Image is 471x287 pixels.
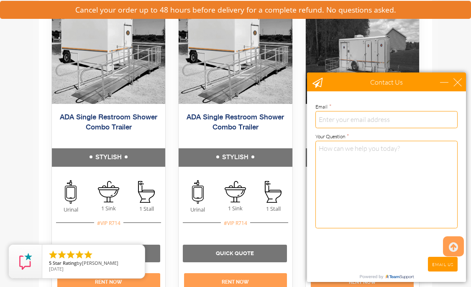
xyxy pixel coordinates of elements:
[74,250,84,260] li: 
[216,250,254,256] a: Quick Quote
[49,261,138,266] span: by
[94,219,123,227] div: #VIP R714
[82,260,118,266] span: [PERSON_NAME]
[52,148,165,167] h5: STYLISH
[53,260,77,266] span: Star Rating
[265,181,282,203] img: an icon of stall
[222,279,249,285] a: Rent Now
[48,250,58,260] li: 
[66,250,76,260] li: 
[49,266,64,272] span: [DATE]
[95,279,122,285] a: Rent Now
[49,260,51,266] span: 5
[138,181,155,203] img: an icon of stall
[179,206,216,214] span: Urinal
[65,180,77,204] img: an icon of urinal
[217,204,254,212] span: 1 Sink
[90,204,127,212] span: 1 Sink
[192,180,204,204] img: an icon of urinal
[60,114,157,131] a: ADA Single Restroom Shower Combo Trailer
[225,181,246,202] img: an icon of sink
[57,250,67,260] li: 
[83,250,93,260] li: 
[179,8,292,104] img: ADA Single Restroom Shower Combo Trailer
[52,8,165,104] img: ADA Single Restroom Shower Combo Trailer
[128,205,165,213] span: 1 Stall
[306,8,419,104] img: An outside photo of ADA + 4 Station Trailer
[187,114,284,131] a: ADA Single Restroom Shower Combo Trailer
[254,205,292,213] span: 1 Stall
[302,67,471,287] iframe: Live Chat Box
[221,219,250,227] div: #VIP R714
[179,148,292,167] h5: STYLISH
[17,253,34,270] img: Review Rating
[52,206,90,214] span: Urinal
[98,181,119,202] img: an icon of sink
